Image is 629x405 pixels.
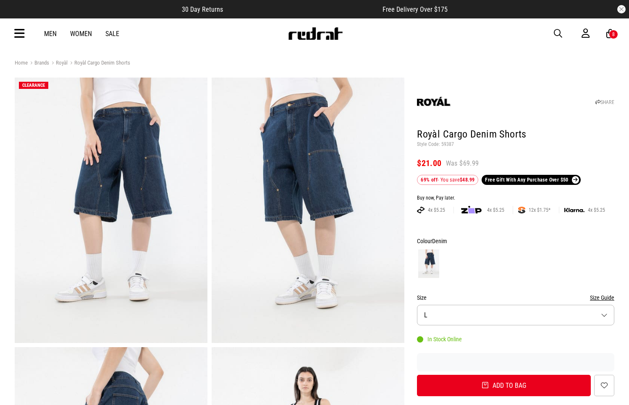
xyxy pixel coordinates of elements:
[28,60,49,67] a: Brands
[68,60,130,67] a: Royàl Cargo Denim Shorts
[105,30,119,38] a: Sale
[417,128,614,141] h1: Royàl Cargo Denim Shorts
[15,78,207,343] img: Royàl Cargo Denim Shorts in Blue
[417,358,614,366] iframe: Customer reviews powered by Trustpilot
[288,27,343,40] img: Redrat logo
[182,5,223,13] span: 30 Day Returns
[417,175,478,185] div: - You save
[417,293,614,303] div: Size
[417,85,451,118] img: Royàl
[15,60,28,66] a: Home
[240,5,366,13] iframe: Customer reviews powered by Trustpilot
[417,305,614,325] button: L
[461,206,482,214] img: zip
[421,177,438,183] b: 69% off
[564,208,584,213] img: KLARNA
[417,336,462,343] div: In Stock Online
[417,158,441,168] span: $21.00
[417,375,591,396] button: Add to bag
[432,238,447,244] span: Denim
[590,293,614,303] button: Size Guide
[417,141,614,148] p: Style Code: 59387
[446,159,479,168] span: Was $69.99
[417,207,425,213] img: AFTERPAY
[70,30,92,38] a: Women
[424,311,427,319] span: L
[425,207,448,213] span: 4x $5.25
[44,30,57,38] a: Men
[212,78,404,343] img: Royàl Cargo Denim Shorts in Blue
[383,5,448,13] span: Free Delivery Over $175
[595,99,614,105] a: SHARE
[418,249,439,278] img: Denim
[22,83,45,88] span: CLEARANCE
[606,29,614,38] a: 8
[525,207,554,213] span: 12x $1.75*
[49,60,68,67] a: Royàl
[484,207,508,213] span: 4x $5.25
[482,175,581,185] a: Free Gift With Any Purchase Over $50
[518,207,525,213] img: SPLITPAY
[417,195,614,202] div: Buy now, Pay later.
[417,236,614,246] div: Colour
[460,177,474,183] b: $48.99
[584,207,608,213] span: 4x $5.25
[612,31,615,37] div: 8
